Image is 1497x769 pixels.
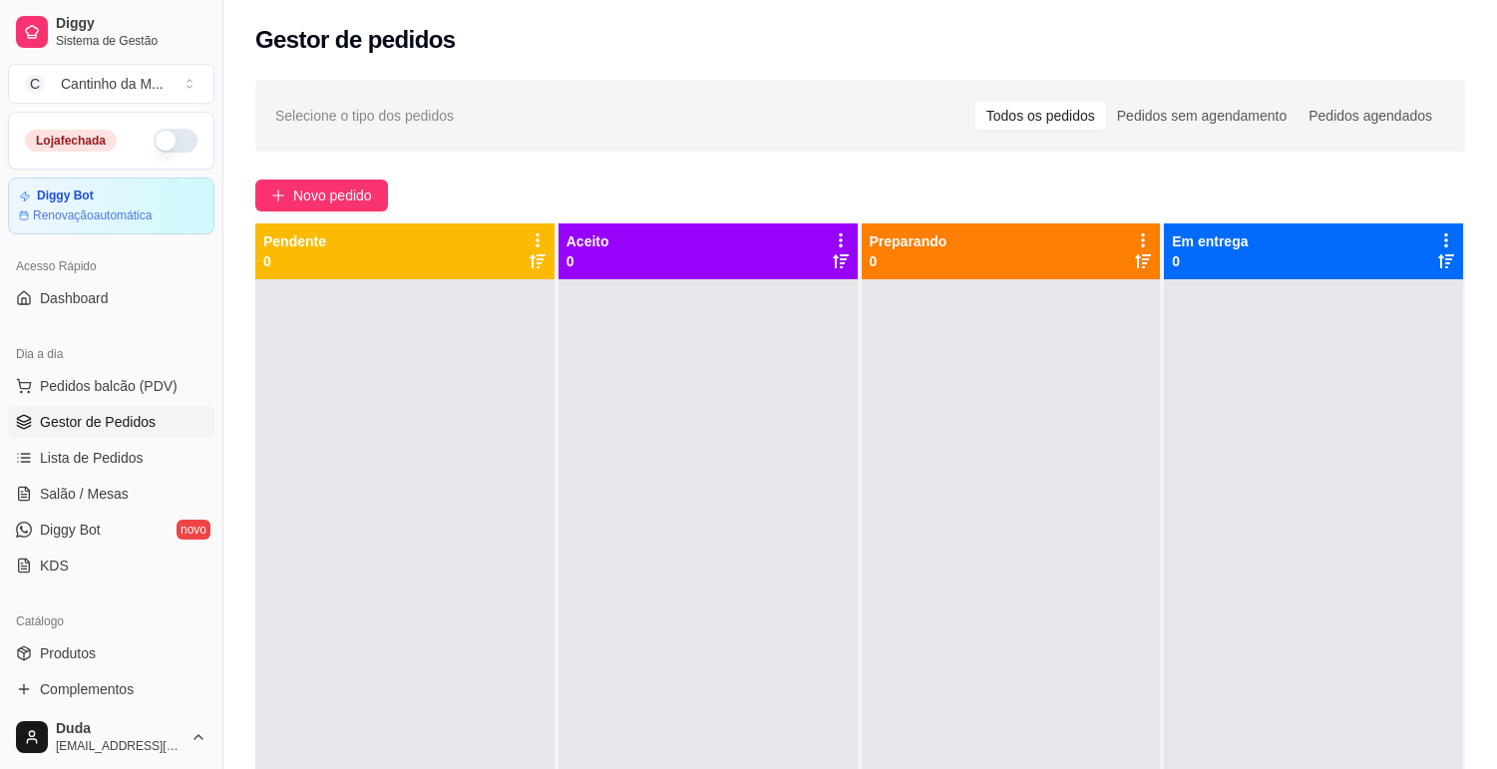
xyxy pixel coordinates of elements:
div: Todos os pedidos [975,102,1106,130]
a: DiggySistema de Gestão [8,8,214,56]
span: Duda [56,720,183,738]
div: Loja fechada [25,130,117,152]
div: Catálogo [8,605,214,637]
div: Cantinho da M ... [61,74,164,94]
button: Select a team [8,64,214,104]
div: Acesso Rápido [8,250,214,282]
article: Renovação automática [33,207,152,223]
a: KDS [8,550,214,581]
span: Diggy Bot [40,520,101,540]
button: Pedidos balcão (PDV) [8,370,214,402]
h2: Gestor de pedidos [255,24,456,56]
button: Alterar Status [154,129,197,153]
span: [EMAIL_ADDRESS][DOMAIN_NAME] [56,738,183,754]
span: Sistema de Gestão [56,33,206,49]
span: Complementos [40,679,134,699]
span: Lista de Pedidos [40,448,144,468]
span: Selecione o tipo dos pedidos [275,105,454,127]
span: Salão / Mesas [40,484,129,504]
div: Dia a dia [8,338,214,370]
span: KDS [40,556,69,576]
span: C [25,74,45,94]
a: Gestor de Pedidos [8,406,214,438]
span: Gestor de Pedidos [40,412,156,432]
a: Diggy Botnovo [8,514,214,546]
article: Diggy Bot [37,189,94,203]
button: Duda[EMAIL_ADDRESS][DOMAIN_NAME] [8,713,214,761]
span: Produtos [40,643,96,663]
span: Diggy [56,15,206,33]
p: Pendente [263,231,326,251]
a: Complementos [8,673,214,705]
a: Diggy BotRenovaçãoautomática [8,178,214,234]
div: Pedidos sem agendamento [1106,102,1298,130]
span: plus [271,189,285,202]
span: Pedidos balcão (PDV) [40,376,178,396]
p: 0 [870,251,947,271]
div: Pedidos agendados [1298,102,1443,130]
a: Produtos [8,637,214,669]
a: Lista de Pedidos [8,442,214,474]
span: Novo pedido [293,185,372,206]
a: Salão / Mesas [8,478,214,510]
p: 0 [1172,251,1248,271]
button: Novo pedido [255,180,388,211]
p: 0 [263,251,326,271]
a: Dashboard [8,282,214,314]
p: Aceito [566,231,609,251]
span: Dashboard [40,288,109,308]
p: 0 [566,251,609,271]
p: Preparando [870,231,947,251]
p: Em entrega [1172,231,1248,251]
